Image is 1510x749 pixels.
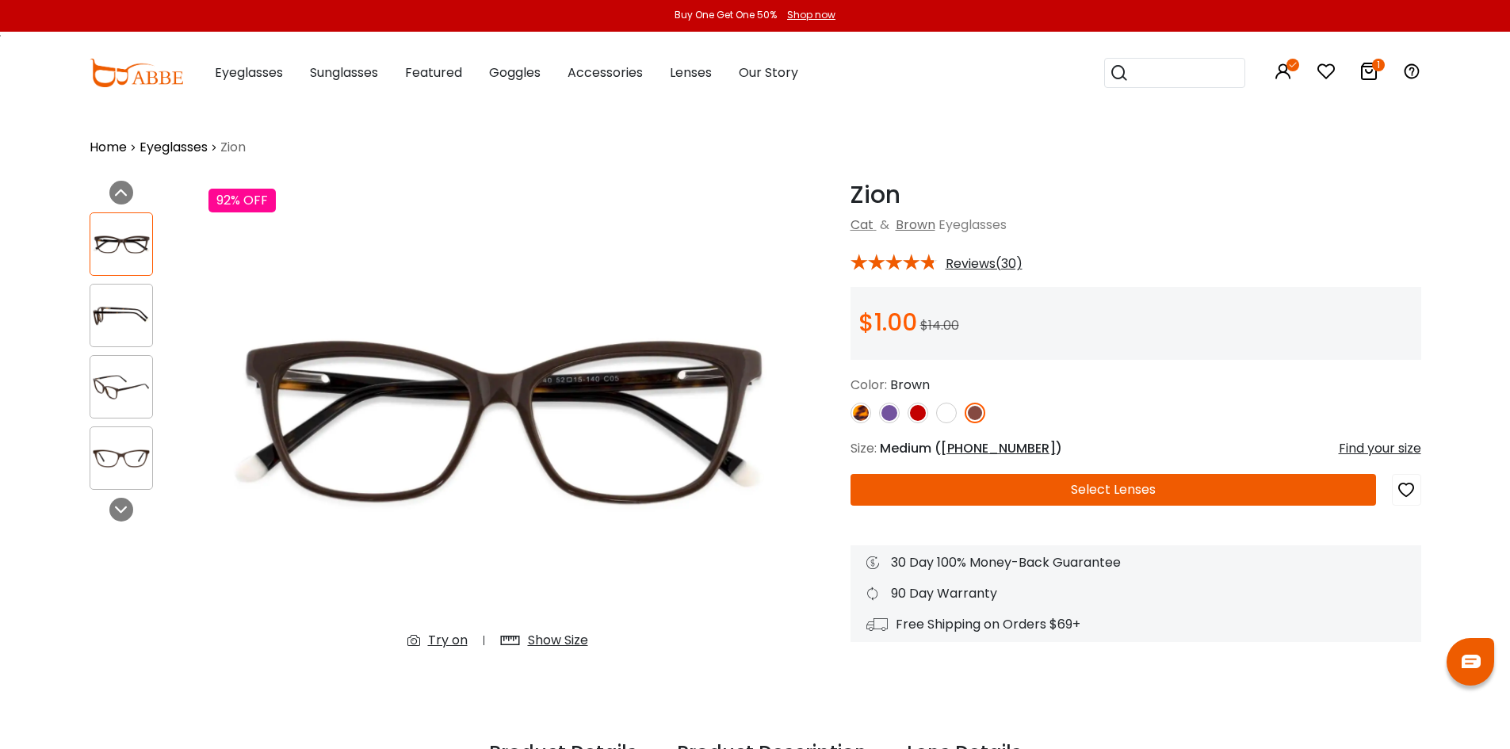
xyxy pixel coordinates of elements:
[866,553,1405,572] div: 30 Day 100% Money-Back Guarantee
[208,181,787,663] img: Zion Brown Acetate Eyeglasses , SpringHinges , UniversalBridgeFit Frames from ABBE Glasses
[938,216,1007,234] span: Eyeglasses
[90,443,152,474] img: Zion Brown Acetate Eyeglasses , SpringHinges , UniversalBridgeFit Frames from ABBE Glasses
[890,376,930,394] span: Brown
[670,63,712,82] span: Lenses
[946,257,1023,271] span: Reviews(30)
[880,439,1062,457] span: Medium ( )
[140,138,208,157] a: Eyeglasses
[866,584,1405,603] div: 90 Day Warranty
[920,316,959,334] span: $14.00
[568,63,643,82] span: Accessories
[941,439,1056,457] span: [PHONE_NUMBER]
[528,631,588,650] div: Show Size
[896,216,935,234] a: Brown
[851,216,874,234] a: Cat
[90,138,127,157] a: Home
[90,300,152,331] img: Zion Brown Acetate Eyeglasses , SpringHinges , UniversalBridgeFit Frames from ABBE Glasses
[1462,655,1481,668] img: chat
[675,8,777,22] div: Buy One Get One 50%
[858,305,917,339] span: $1.00
[428,631,468,650] div: Try on
[489,63,541,82] span: Goggles
[1359,65,1378,83] a: 1
[310,63,378,82] span: Sunglasses
[739,63,798,82] span: Our Story
[877,216,893,234] span: &
[1372,59,1385,71] i: 1
[866,615,1405,634] div: Free Shipping on Orders $69+
[220,138,246,157] span: Zion
[787,8,835,22] div: Shop now
[90,59,183,87] img: abbeglasses.com
[215,63,283,82] span: Eyeglasses
[208,189,276,212] div: 92% OFF
[851,376,887,394] span: Color:
[851,181,1421,209] h1: Zion
[779,8,835,21] a: Shop now
[90,229,152,260] img: Zion Brown Acetate Eyeglasses , SpringHinges , UniversalBridgeFit Frames from ABBE Glasses
[90,372,152,403] img: Zion Brown Acetate Eyeglasses , SpringHinges , UniversalBridgeFit Frames from ABBE Glasses
[851,439,877,457] span: Size:
[1339,439,1421,458] div: Find your size
[405,63,462,82] span: Featured
[851,474,1376,506] button: Select Lenses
